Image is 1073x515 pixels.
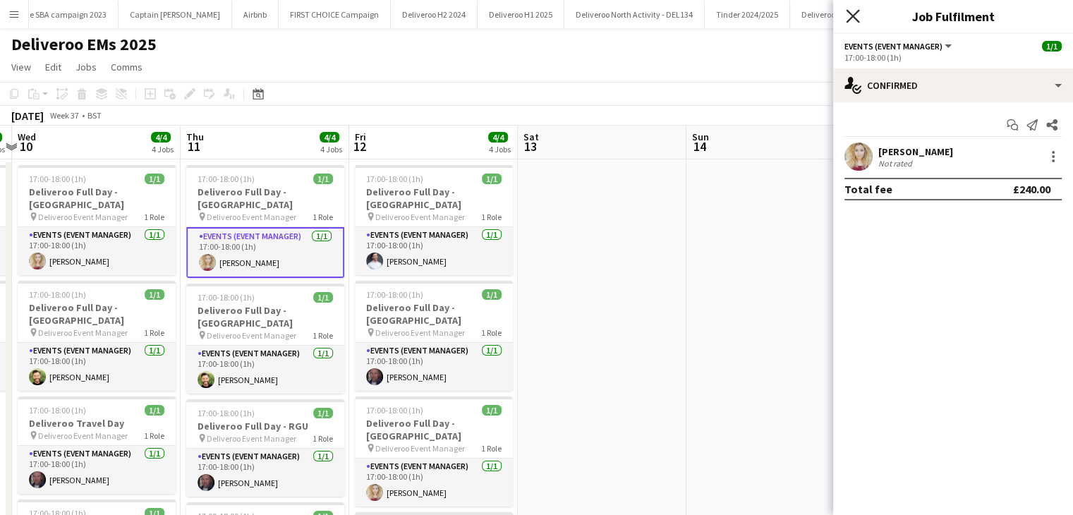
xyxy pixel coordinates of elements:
span: Deliveroo Event Manager [38,430,128,441]
h3: Deliveroo Full Day - [GEOGRAPHIC_DATA] [355,417,513,442]
span: Deliveroo Event Manager [207,212,296,222]
app-card-role: Events (Event Manager)1/117:00-18:00 (1h)[PERSON_NAME] [18,227,176,275]
span: 4/4 [151,132,171,143]
span: 4/4 [320,132,339,143]
div: 4 Jobs [320,144,342,154]
span: Jobs [75,61,97,73]
app-card-role: Events (Event Manager)1/117:00-18:00 (1h)[PERSON_NAME] [18,446,176,494]
span: 1/1 [482,289,502,300]
app-job-card: 17:00-18:00 (1h)1/1Deliveroo Full Day - [GEOGRAPHIC_DATA] Deliveroo Event Manager1 RoleEvents (Ev... [355,165,513,275]
button: Deliveroo North Activity - DEL134 [564,1,705,28]
span: 1/1 [145,174,164,184]
h3: Deliveroo Travel Day [18,417,176,430]
app-job-card: 17:00-18:00 (1h)1/1Deliveroo Full Day - [GEOGRAPHIC_DATA] Deliveroo Event Manager1 RoleEvents (Ev... [18,281,176,391]
span: Deliveroo Event Manager [375,327,465,338]
div: Confirmed [833,68,1073,102]
div: Not rated [878,158,915,169]
span: 1 Role [481,327,502,338]
app-card-role: Events (Event Manager)1/117:00-18:00 (1h)[PERSON_NAME] [186,227,344,278]
h3: Deliveroo Full Day - RGU [186,420,344,432]
app-job-card: 17:00-18:00 (1h)1/1Deliveroo Full Day - [GEOGRAPHIC_DATA] Deliveroo Event Manager1 RoleEvents (Ev... [355,396,513,507]
div: 4 Jobs [152,144,174,154]
span: Edit [45,61,61,73]
app-job-card: 17:00-18:00 (1h)1/1Deliveroo Full Day - [GEOGRAPHIC_DATA] Deliveroo Event Manager1 RoleEvents (Ev... [186,284,344,394]
app-card-role: Events (Event Manager)1/117:00-18:00 (1h)[PERSON_NAME] [186,449,344,497]
span: Deliveroo Event Manager [38,327,128,338]
span: 1 Role [313,212,333,222]
div: [PERSON_NAME] [878,145,953,158]
app-job-card: 17:00-18:00 (1h)1/1Deliveroo Travel Day Deliveroo Event Manager1 RoleEvents (Event Manager)1/117:... [18,396,176,494]
button: Airbnb [232,1,279,28]
span: 17:00-18:00 (1h) [366,405,423,416]
app-job-card: 17:00-18:00 (1h)1/1Deliveroo Full Day - RGU Deliveroo Event Manager1 RoleEvents (Event Manager)1/... [186,399,344,497]
span: 17:00-18:00 (1h) [198,292,255,303]
span: 12 [353,138,366,154]
span: 10 [16,138,36,154]
span: Deliveroo Event Manager [38,212,128,222]
a: Jobs [70,58,102,76]
div: [DATE] [11,109,44,123]
span: 1/1 [482,405,502,416]
h3: Deliveroo Full Day - [GEOGRAPHIC_DATA] [186,304,344,329]
span: 13 [521,138,539,154]
button: FIRST CHOICE Campaign [279,1,391,28]
span: 1/1 [145,405,164,416]
button: Deliveroo H2 2024 [391,1,478,28]
span: Deliveroo Event Manager [207,330,296,341]
h1: Deliveroo EMs 2025 [11,34,157,55]
app-card-role: Events (Event Manager)1/117:00-18:00 (1h)[PERSON_NAME] [355,459,513,507]
span: Sun [692,131,709,143]
span: 1 Role [481,212,502,222]
span: Deliveroo Event Manager [375,212,465,222]
span: 1/1 [313,408,333,418]
span: 1/1 [313,292,333,303]
span: 1 Role [144,212,164,222]
span: 1 Role [313,330,333,341]
h3: Deliveroo Full Day - [GEOGRAPHIC_DATA] [18,186,176,211]
span: Wed [18,131,36,143]
h3: Deliveroo Full Day - [GEOGRAPHIC_DATA] [18,301,176,327]
span: 1/1 [482,174,502,184]
a: Edit [40,58,67,76]
app-card-role: Events (Event Manager)1/117:00-18:00 (1h)[PERSON_NAME] [18,343,176,391]
span: 1/1 [145,289,164,300]
app-job-card: 17:00-18:00 (1h)1/1Deliveroo Full Day - [GEOGRAPHIC_DATA] Deliveroo Event Manager1 RoleEvents (Ev... [355,281,513,391]
span: 1 Role [313,433,333,444]
app-card-role: Events (Event Manager)1/117:00-18:00 (1h)[PERSON_NAME] [355,227,513,275]
span: Events (Event Manager) [844,41,942,51]
span: 1/1 [313,174,333,184]
app-job-card: 17:00-18:00 (1h)1/1Deliveroo Full Day - [GEOGRAPHIC_DATA] Deliveroo Event Manager1 RoleEvents (Ev... [186,165,344,278]
button: Events (Event Manager) [844,41,954,51]
span: Fri [355,131,366,143]
span: Thu [186,131,204,143]
span: 17:00-18:00 (1h) [198,174,255,184]
div: Total fee [844,182,892,196]
app-job-card: 17:00-18:00 (1h)1/1Deliveroo Full Day - [GEOGRAPHIC_DATA] Deliveroo Event Manager1 RoleEvents (Ev... [18,165,176,275]
span: 17:00-18:00 (1h) [366,174,423,184]
h3: Deliveroo Full Day - [GEOGRAPHIC_DATA] [186,186,344,211]
span: 17:00-18:00 (1h) [29,174,86,184]
span: Comms [111,61,143,73]
div: £240.00 [1013,182,1050,196]
span: Week 37 [47,110,82,121]
span: View [11,61,31,73]
button: Tinder 2024/2025 [705,1,790,28]
app-card-role: Events (Event Manager)1/117:00-18:00 (1h)[PERSON_NAME] [186,346,344,394]
a: View [6,58,37,76]
button: Deliveroo H2 2025 [790,1,877,28]
span: Sat [523,131,539,143]
span: 1 Role [144,430,164,441]
span: 14 [690,138,709,154]
span: 4/4 [488,132,508,143]
div: 4 Jobs [489,144,511,154]
span: 1 Role [481,443,502,454]
span: Deliveroo Event Manager [207,433,296,444]
span: 17:00-18:00 (1h) [366,289,423,300]
button: Captain [PERSON_NAME] [119,1,232,28]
